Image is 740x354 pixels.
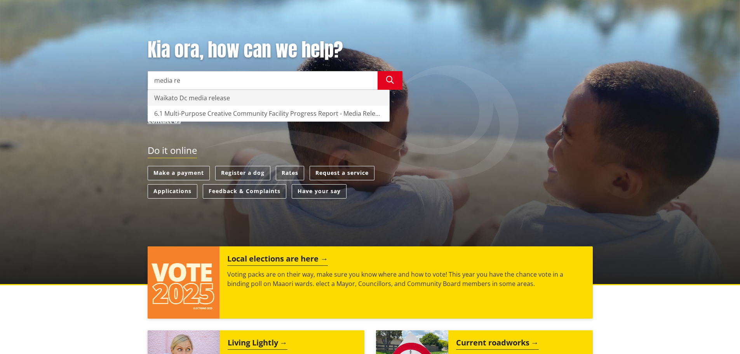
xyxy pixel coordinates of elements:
[203,184,286,199] a: Feedback & Complaints
[148,71,378,90] input: Search input
[148,166,210,180] a: Make a payment
[227,270,585,288] p: Voting packs are on their way, make sure you know where and how to vote! This year you have the c...
[215,166,270,180] a: Register a dog
[292,184,346,199] a: Have your say
[148,39,402,61] h1: Kia ora, how can we help?
[276,166,304,180] a: Rates
[148,90,389,106] div: Waikato Dc media release
[148,246,220,319] img: Vote 2025
[148,246,593,319] a: Local elections are here Voting packs are on their way, make sure you know where and how to vote!...
[704,321,732,349] iframe: Messenger Launcher
[148,184,197,199] a: Applications
[456,338,539,350] h2: Current roadworks
[148,106,389,121] div: 6.1 Multi-Purpose Creative Community Facility Progress Report - Media Release
[310,166,374,180] a: Request a service
[227,254,328,266] h2: Local elections are here
[228,338,287,350] h2: Living Lightly
[148,145,197,159] h2: Do it online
